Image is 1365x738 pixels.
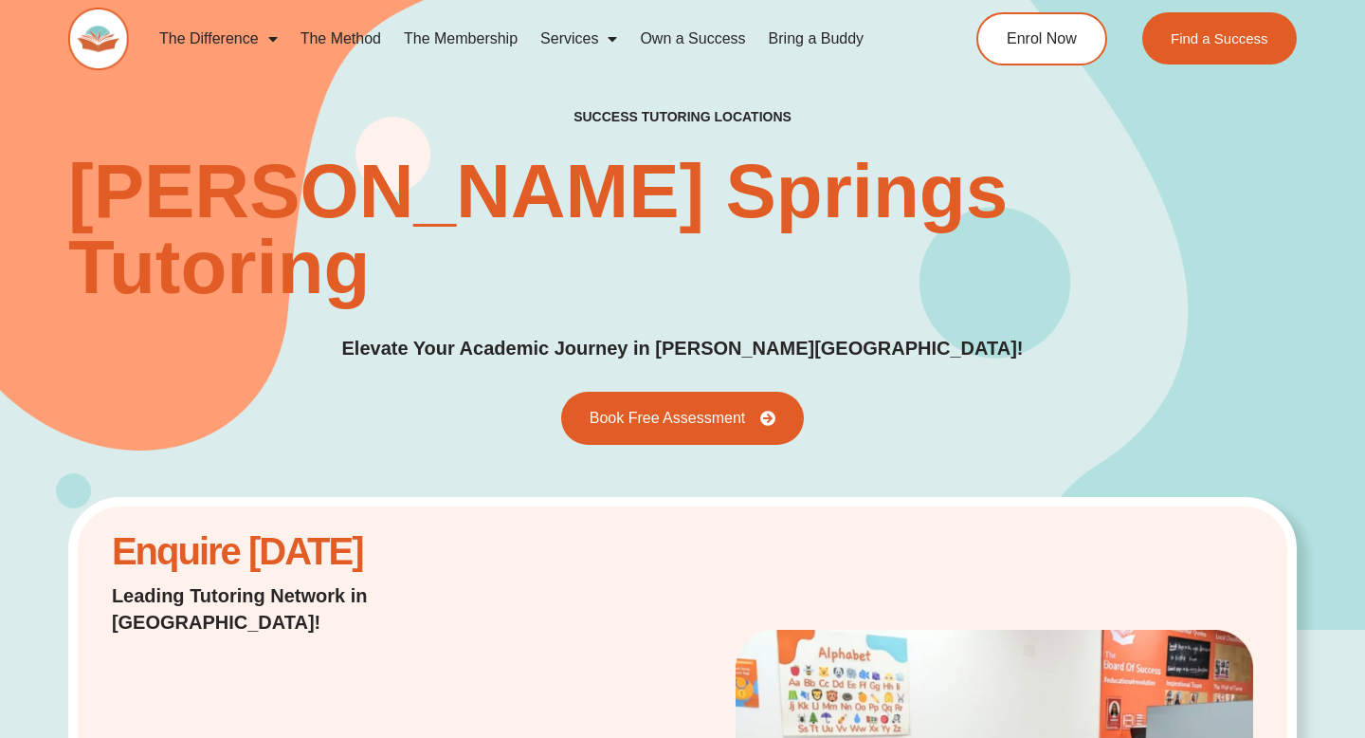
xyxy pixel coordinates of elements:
a: The Method [289,17,392,61]
h2: success tutoring locations [573,108,792,125]
a: Find a Success [1142,12,1297,65]
a: Own a Success [628,17,756,61]
a: The Membership [392,17,529,61]
span: Book Free Assessment [590,411,746,426]
p: Leading Tutoring Network in [GEOGRAPHIC_DATA]! [112,582,519,636]
p: Elevate Your Academic Journey in [PERSON_NAME][GEOGRAPHIC_DATA]! [341,334,1023,363]
a: Bring a Buddy [757,17,876,61]
h1: [PERSON_NAME] Springs Tutoring [68,154,1297,305]
span: Enrol Now [1007,31,1077,46]
a: Services [529,17,628,61]
h2: Enquire [DATE] [112,540,519,563]
a: The Difference [148,17,289,61]
a: Enrol Now [976,12,1107,65]
span: Find a Success [1171,31,1268,46]
nav: Menu [148,17,906,61]
a: Book Free Assessment [561,392,805,445]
